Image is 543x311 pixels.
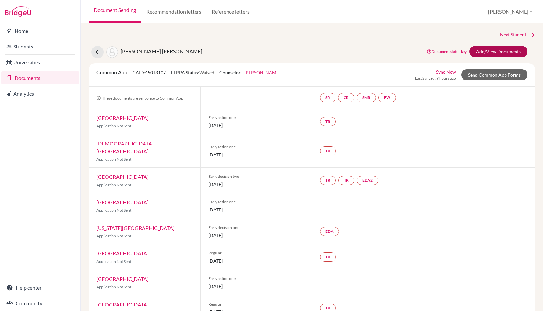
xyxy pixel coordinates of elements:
span: [DATE] [208,257,304,264]
a: Analytics [1,87,79,100]
span: [DATE] [208,122,304,129]
a: SMR [357,93,376,102]
span: Early action one [208,199,304,205]
a: [GEOGRAPHIC_DATA] [96,115,149,121]
span: Early action one [208,115,304,121]
a: FW [378,93,396,102]
span: Application Not Sent [96,208,131,213]
a: [GEOGRAPHIC_DATA] [96,250,149,256]
span: Early action one [208,276,304,282]
a: [GEOGRAPHIC_DATA] [96,301,149,307]
a: EDA2 [357,176,378,185]
span: [DATE] [208,151,304,158]
a: Universities [1,56,79,69]
span: These documents are sent once to Common App [96,96,183,101]
a: TR [320,146,336,155]
a: Send Common App Forms [461,69,527,80]
span: Early decision one [208,225,304,231]
span: Application Not Sent [96,157,131,162]
span: Early decision two [208,174,304,179]
span: Application Not Sent [96,233,131,238]
span: [DATE] [208,232,304,239]
a: Help center [1,281,79,294]
span: Application Not Sent [96,259,131,264]
a: SR [320,93,335,102]
button: [PERSON_NAME] [485,5,535,18]
a: [PERSON_NAME] [244,70,280,75]
a: Community [1,297,79,310]
a: [DEMOGRAPHIC_DATA] [GEOGRAPHIC_DATA] [96,140,154,154]
span: [DATE] [208,206,304,213]
a: [GEOGRAPHIC_DATA] [96,174,149,180]
a: Students [1,40,79,53]
span: FERPA Status: [171,70,214,75]
span: CAID: 45013107 [133,70,166,75]
span: Regular [208,250,304,256]
a: [GEOGRAPHIC_DATA] [96,199,149,205]
span: Last Synced: 9 hours ago [415,75,456,81]
span: Application Not Sent [96,182,131,187]
a: [GEOGRAPHIC_DATA] [96,276,149,282]
span: Application Not Sent [96,284,131,289]
span: Regular [208,301,304,307]
a: Add/View Documents [469,46,527,57]
a: EDA [320,227,339,236]
a: TR [338,176,354,185]
a: Home [1,25,79,38]
span: Common App [96,69,127,75]
a: Next Student [500,31,535,38]
a: TR [320,176,336,185]
a: [US_STATE][GEOGRAPHIC_DATA] [96,225,175,231]
span: Counselor: [219,70,280,75]
span: [DATE] [208,181,304,188]
span: [DATE] [208,283,304,290]
a: Sync Now [436,69,456,75]
span: [PERSON_NAME] [PERSON_NAME] [121,48,202,54]
a: CR [338,93,354,102]
span: Waived [199,70,214,75]
a: TR [320,117,336,126]
span: Early action one [208,144,304,150]
a: Documents [1,71,79,84]
span: Application Not Sent [96,123,131,128]
a: Document status key [427,49,467,54]
a: TR [320,252,336,262]
img: Bridge-U [5,6,31,17]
